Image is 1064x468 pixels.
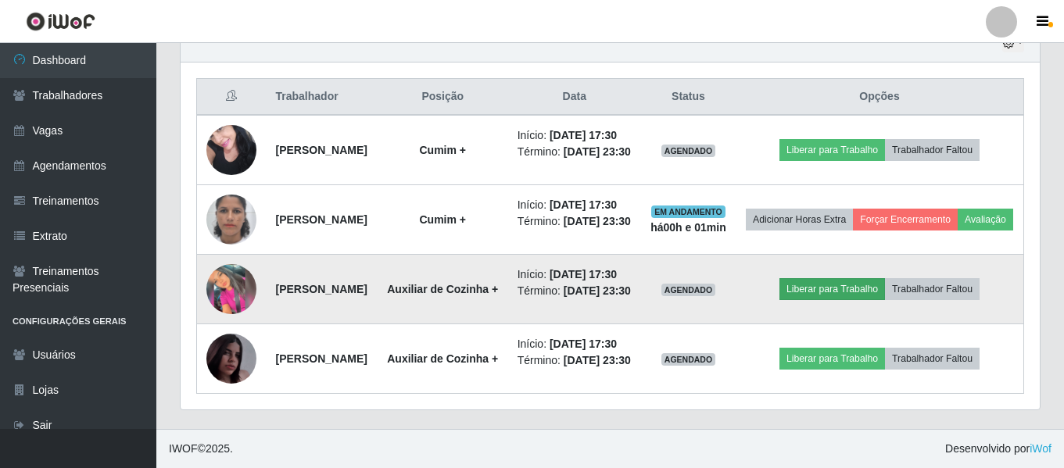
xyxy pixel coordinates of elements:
time: [DATE] 17:30 [550,198,617,211]
button: Liberar para Trabalho [779,278,885,300]
strong: Cumim + [419,144,466,156]
time: [DATE] 17:30 [550,338,617,350]
span: Desenvolvido por [945,441,1051,457]
th: Data [508,79,641,116]
li: Início: [518,266,632,283]
time: [DATE] 17:30 [550,129,617,141]
th: Status [641,79,736,116]
img: 1715215500875.jpeg [206,264,256,314]
button: Trabalhador Faltou [885,139,980,161]
a: iWof [1030,442,1051,455]
button: Avaliação [958,209,1013,230]
strong: Auxiliar de Cozinha + [387,283,498,295]
span: © 2025 . [169,441,233,457]
th: Posição [378,79,508,116]
button: Trabalhador Faltou [885,348,980,370]
li: Término: [518,283,632,299]
li: Término: [518,213,632,230]
time: [DATE] 17:30 [550,268,617,280]
img: CoreUI Logo [26,12,95,31]
button: Liberar para Trabalho [779,139,885,161]
li: Início: [518,336,632,352]
strong: [PERSON_NAME] [276,144,367,156]
time: [DATE] 23:30 [564,145,631,158]
button: Adicionar Horas Extra [746,209,853,230]
strong: Auxiliar de Cozinha + [387,352,498,365]
th: Opções [736,79,1023,116]
strong: [PERSON_NAME] [276,352,367,365]
li: Início: [518,197,632,213]
strong: há 00 h e 01 min [650,221,726,234]
span: AGENDADO [661,353,716,366]
button: Trabalhador Faltou [885,278,980,300]
strong: [PERSON_NAME] [276,213,367,226]
li: Término: [518,352,632,369]
th: Trabalhador [267,79,378,116]
img: 1746570800358.jpeg [206,314,256,403]
img: 1746197830896.jpeg [206,116,256,183]
span: EM ANDAMENTO [651,205,725,218]
button: Forçar Encerramento [853,209,958,230]
li: Término: [518,144,632,160]
time: [DATE] 23:30 [564,354,631,366]
time: [DATE] 23:30 [564,215,631,227]
strong: Cumim + [419,213,466,226]
time: [DATE] 23:30 [564,284,631,297]
li: Início: [518,127,632,144]
span: AGENDADO [661,284,716,296]
span: IWOF [169,442,198,455]
button: Liberar para Trabalho [779,348,885,370]
img: 1749214406807.jpeg [206,175,256,264]
strong: [PERSON_NAME] [276,283,367,295]
span: AGENDADO [661,145,716,157]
